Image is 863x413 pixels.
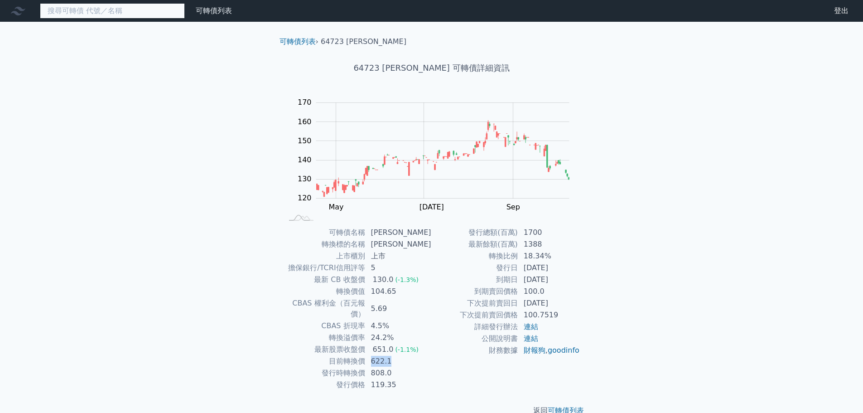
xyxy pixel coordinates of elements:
[506,203,520,211] tspan: Sep
[298,136,312,145] tspan: 150
[432,262,518,274] td: 發行日
[283,332,366,344] td: 轉換溢價率
[518,227,580,238] td: 1700
[419,203,444,211] tspan: [DATE]
[298,117,312,126] tspan: 160
[298,98,312,107] tspan: 170
[280,36,318,47] li: ›
[283,355,366,367] td: 目前轉換價
[432,250,518,262] td: 轉換比例
[518,274,580,286] td: [DATE]
[432,238,518,250] td: 最新餘額(百萬)
[524,322,538,331] a: 連結
[283,367,366,379] td: 發行時轉換價
[524,346,545,355] a: 財報狗
[283,297,366,320] td: CBAS 權利金（百元報價）
[366,332,432,344] td: 24.2%
[518,297,580,309] td: [DATE]
[272,62,591,74] h1: 64723 [PERSON_NAME] 可轉債詳細資訊
[298,175,312,183] tspan: 130
[518,309,580,321] td: 100.7519
[366,355,432,367] td: 622.1
[366,227,432,238] td: [PERSON_NAME]
[283,274,366,286] td: 最新 CB 收盤價
[432,321,518,333] td: 詳細發行辦法
[518,238,580,250] td: 1388
[366,320,432,332] td: 4.5%
[432,333,518,345] td: 公開說明書
[283,344,366,355] td: 最新股票收盤價
[518,345,580,356] td: ,
[316,120,569,197] g: Series
[366,286,432,297] td: 104.65
[328,203,343,211] tspan: May
[366,262,432,274] td: 5
[283,320,366,332] td: CBAS 折現率
[395,276,419,283] span: (-1.3%)
[371,344,395,355] div: 651.0
[298,155,312,164] tspan: 140
[298,194,312,202] tspan: 120
[432,345,518,356] td: 財務數據
[283,262,366,274] td: 擔保銀行/TCRI信用評等
[283,286,366,297] td: 轉換價值
[548,346,579,355] a: goodinfo
[432,286,518,297] td: 到期賣回價格
[827,4,856,18] a: 登出
[283,227,366,238] td: 可轉債名稱
[196,6,232,15] a: 可轉債列表
[518,250,580,262] td: 18.34%
[283,379,366,391] td: 發行價格
[293,98,583,211] g: Chart
[283,238,366,250] td: 轉換標的名稱
[524,334,538,343] a: 連結
[366,379,432,391] td: 119.35
[366,367,432,379] td: 808.0
[432,274,518,286] td: 到期日
[518,262,580,274] td: [DATE]
[283,250,366,262] td: 上市櫃別
[395,346,419,353] span: (-1.1%)
[366,238,432,250] td: [PERSON_NAME]
[371,274,395,285] div: 130.0
[432,309,518,321] td: 下次提前賣回價格
[280,37,316,46] a: 可轉債列表
[366,297,432,320] td: 5.69
[432,297,518,309] td: 下次提前賣回日
[432,227,518,238] td: 發行總額(百萬)
[321,36,406,47] li: 64723 [PERSON_NAME]
[40,3,185,19] input: 搜尋可轉債 代號／名稱
[366,250,432,262] td: 上市
[518,286,580,297] td: 100.0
